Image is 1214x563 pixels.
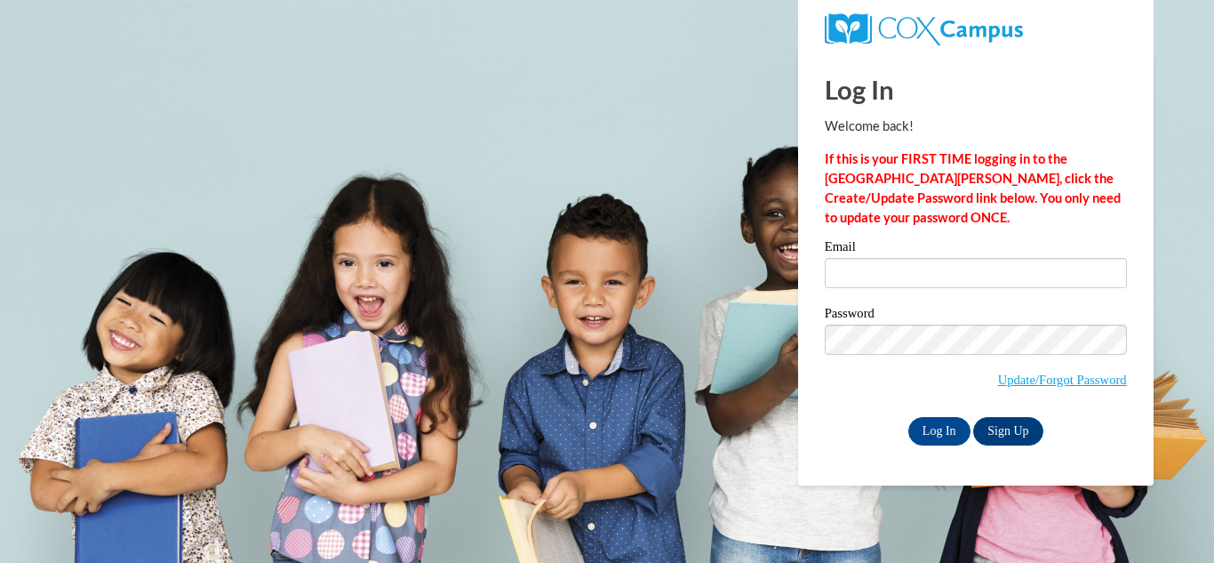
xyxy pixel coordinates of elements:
[825,13,1023,45] img: COX Campus
[908,417,970,446] input: Log In
[825,20,1023,36] a: COX Campus
[998,373,1127,387] a: Update/Forgot Password
[973,417,1042,446] a: Sign Up
[825,151,1121,225] strong: If this is your FIRST TIME logging in to the [GEOGRAPHIC_DATA][PERSON_NAME], click the Create/Upd...
[825,240,1127,258] label: Email
[825,71,1127,108] h1: Log In
[825,117,1127,136] p: Welcome back!
[825,307,1127,325] label: Password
